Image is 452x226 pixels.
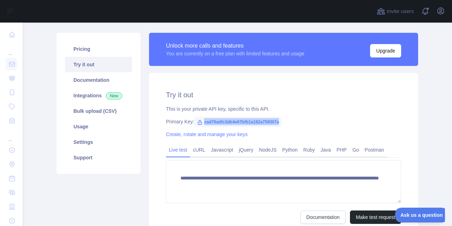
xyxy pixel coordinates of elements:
a: Bulk upload (CSV) [65,103,132,119]
a: Ruby [301,144,318,155]
div: This is your private API key, specific to this API. [166,105,401,112]
span: Invite users [387,7,414,16]
a: Try it out [65,57,132,72]
button: Invite users [375,6,415,17]
a: Javascript [208,144,236,155]
span: New [106,92,122,99]
div: ... [6,128,17,142]
a: Integrations New [65,88,132,103]
a: Usage [65,119,132,134]
iframe: Toggle Customer Support [395,208,445,222]
button: Upgrade [370,44,401,57]
a: PHP [334,144,350,155]
a: Pricing [65,41,132,57]
a: Create, rotate and manage your keys [166,132,248,137]
a: Python [279,144,301,155]
a: Postman [362,144,387,155]
a: Java [318,144,334,155]
a: Live test [166,144,190,155]
div: ... [6,42,17,56]
button: Make test request [350,210,401,224]
a: cURL [190,144,208,155]
h2: Try it out [166,90,401,100]
div: You are currently on a free plan with limited features and usage [166,50,304,57]
a: Documentation [65,72,132,88]
a: Documentation [301,210,346,224]
a: jQuery [236,144,256,155]
span: cad76adfc3db4e67bfb1a182a759307a [194,117,282,127]
a: Settings [65,134,132,150]
a: Support [65,150,132,165]
div: Unlock more calls and features [166,42,304,50]
div: Primary Key: [166,118,401,125]
a: Go [350,144,362,155]
a: NodeJS [256,144,279,155]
